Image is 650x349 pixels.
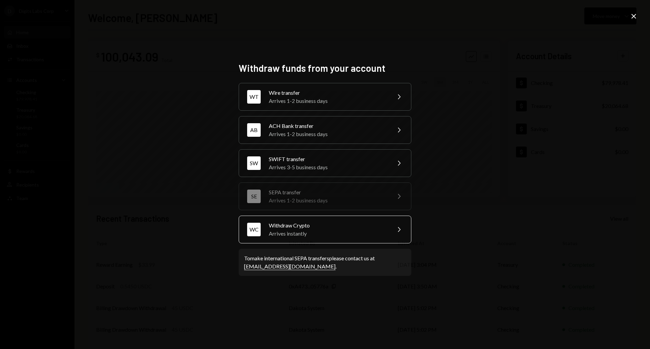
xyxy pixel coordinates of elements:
[269,155,387,163] div: SWIFT transfer
[247,123,261,137] div: AB
[269,97,387,105] div: Arrives 1-2 business days
[239,182,411,210] button: SESEPA transferArrives 1-2 business days
[244,254,406,270] div: To make international SEPA transfers please contact us at .
[239,62,411,75] h2: Withdraw funds from your account
[269,130,387,138] div: Arrives 1-2 business days
[239,83,411,111] button: WTWire transferArrives 1-2 business days
[269,89,387,97] div: Wire transfer
[269,230,387,238] div: Arrives instantly
[247,156,261,170] div: SW
[269,188,387,196] div: SEPA transfer
[239,149,411,177] button: SWSWIFT transferArrives 3-5 business days
[269,221,387,230] div: Withdraw Crypto
[239,116,411,144] button: ABACH Bank transferArrives 1-2 business days
[269,196,387,204] div: Arrives 1-2 business days
[247,190,261,203] div: SE
[269,163,387,171] div: Arrives 3-5 business days
[247,90,261,104] div: WT
[239,216,411,243] button: WCWithdraw CryptoArrives instantly
[247,223,261,236] div: WC
[244,263,335,270] a: [EMAIL_ADDRESS][DOMAIN_NAME]
[269,122,387,130] div: ACH Bank transfer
